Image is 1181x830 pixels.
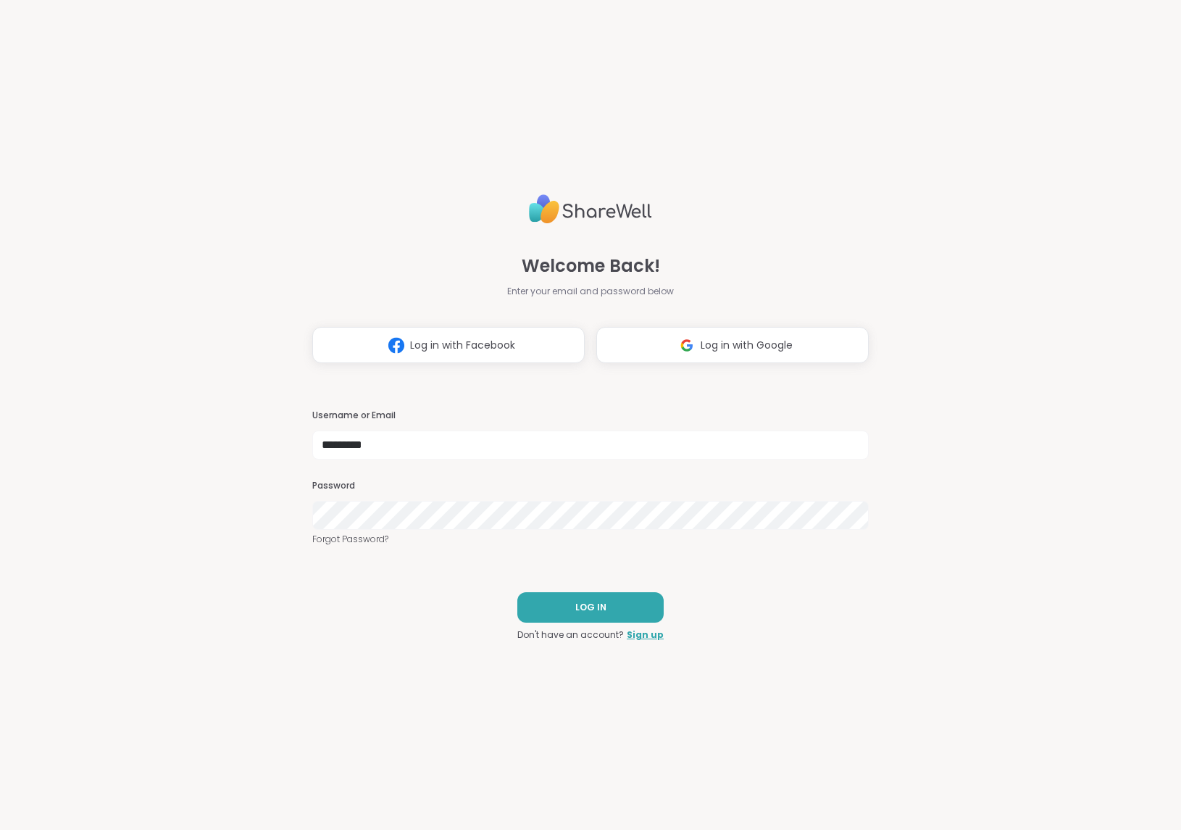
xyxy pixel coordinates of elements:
[517,628,624,642] span: Don't have an account?
[312,533,869,546] a: Forgot Password?
[507,285,674,298] span: Enter your email and password below
[529,188,652,230] img: ShareWell Logo
[312,410,869,422] h3: Username or Email
[517,592,664,623] button: LOG IN
[312,327,585,363] button: Log in with Facebook
[575,601,606,614] span: LOG IN
[596,327,869,363] button: Log in with Google
[673,332,701,359] img: ShareWell Logomark
[627,628,664,642] a: Sign up
[701,338,793,353] span: Log in with Google
[383,332,410,359] img: ShareWell Logomark
[522,253,660,279] span: Welcome Back!
[410,338,515,353] span: Log in with Facebook
[312,480,869,492] h3: Password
